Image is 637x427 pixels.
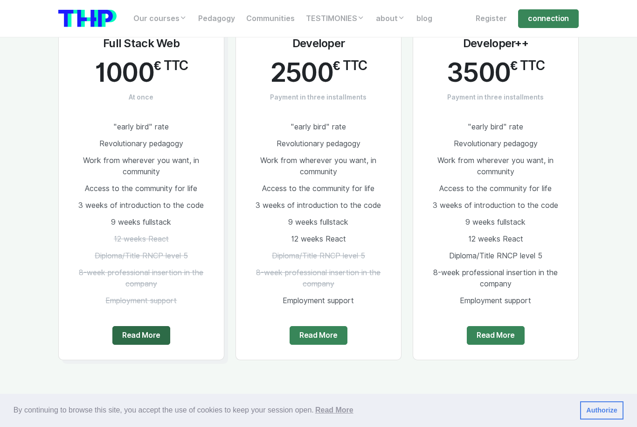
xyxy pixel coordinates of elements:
a: Read More [112,326,170,345]
span: 12 weeks React [291,235,346,243]
span: 3 weeks of introduction to the code [433,201,558,210]
span: 9 weeks fullstack [111,218,171,227]
span: 3 weeks of introduction to the code [256,201,381,210]
a: dismiss cookie message [580,401,623,420]
span: 12 weeks React [468,235,523,243]
a: TESTIMONIES [300,9,370,28]
span: At once [129,93,153,102]
span: Employment support [283,296,354,305]
span: Employment support [460,296,531,305]
span: "early bird" rate [113,122,169,131]
span: Revolutionary pedagogy [99,139,183,148]
a: Pedagogy [193,9,241,28]
span: 1000 [95,58,154,87]
span: 9 weeks fullstack [288,218,348,227]
span: Access to the community for life [262,184,374,193]
span: 9 weeks fullstack [465,218,526,227]
a: mehr über Cookies erfahren [314,403,355,417]
span: 8-week professional insertion in the company [433,268,558,288]
h3: Developer++ [463,37,528,50]
span: € TTC [510,58,544,74]
a: blog [411,9,438,28]
a: connection [518,9,579,28]
a: Register [470,9,512,28]
span: Payment in three installments [447,93,544,102]
span: 3 weeks of introduction to the code [78,201,204,210]
span: € TTC [333,58,367,74]
h3: Developer [292,37,345,50]
span: "early bird" rate [291,122,346,131]
span: Diploma/Title RNCP level 5 [95,251,188,260]
span: By continuing to browse this site, you accept the use of cookies to keep your session open. [14,403,573,417]
span: Access to the community for life [439,184,552,193]
a: Communities [241,9,300,28]
span: Work from wherever you want, in community [83,156,199,176]
img: Logo [58,10,117,27]
h3: Full Stack Web [103,37,180,50]
a: Read More [290,326,347,345]
span: 3500 [447,58,510,87]
span: Access to the community for life [85,184,197,193]
span: Work from wherever you want, in community [260,156,376,176]
span: Revolutionary pedagogy [454,139,538,148]
span: Diploma/Title RNCP level 5 [449,251,542,260]
span: Employment support [105,296,177,305]
span: Work from wherever you want, in community [437,156,554,176]
span: Payment in three installments [270,93,367,102]
a: Read More [467,326,525,345]
a: Our courses [128,9,193,28]
span: € TTC [154,58,188,74]
span: 12 weeks React [114,235,169,243]
a: about [370,9,411,28]
span: 2500 [270,58,333,87]
span: 8-week professional insertion in the company [256,268,381,288]
span: 8-week professional insertion in the company [79,268,203,288]
span: Revolutionary pedagogy [277,139,360,148]
span: "early bird" rate [468,122,523,131]
span: Diploma/Title RNCP level 5 [272,251,365,260]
